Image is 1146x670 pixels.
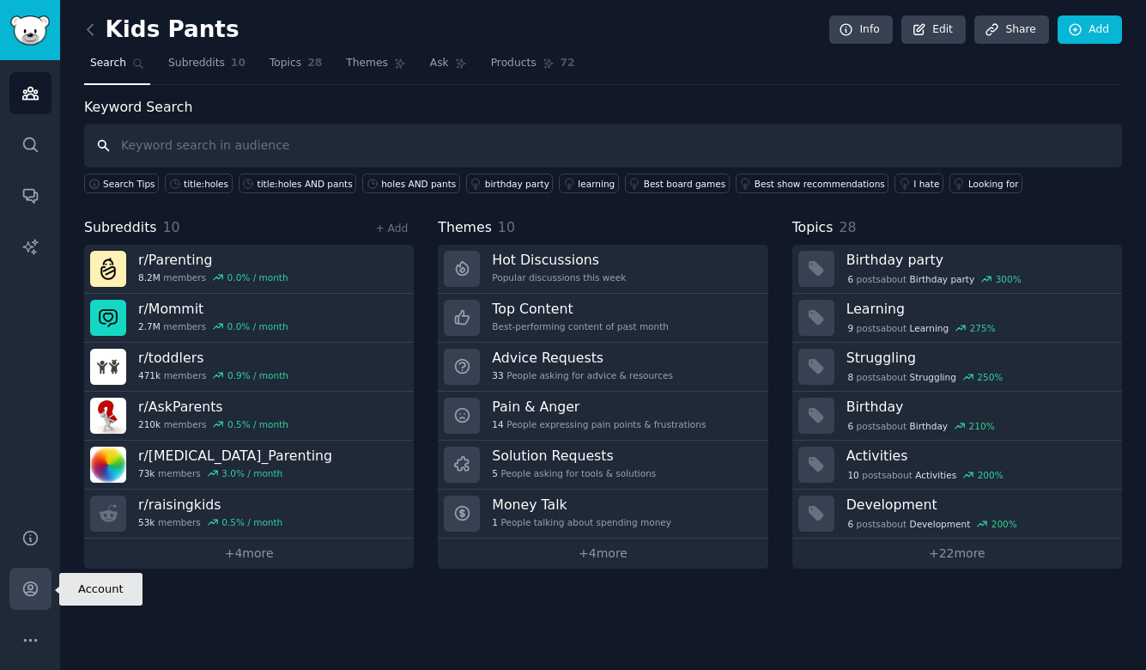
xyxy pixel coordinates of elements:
[974,15,1048,45] a: Share
[307,56,322,71] span: 28
[910,322,949,334] span: Learning
[84,392,414,441] a: r/AskParents210kmembers0.5% / month
[138,516,155,528] span: 53k
[90,56,126,71] span: Search
[492,398,706,416] h3: Pain & Anger
[492,369,673,381] div: People asking for advice & resources
[90,251,126,287] img: Parenting
[492,271,626,283] div: Popular discussions this week
[138,496,282,514] h3: r/ raisingkids
[227,418,288,430] div: 0.5 % / month
[165,174,233,193] a: title:holes
[184,178,228,190] div: title:holes
[492,467,656,479] div: People asking for tools & solutions
[491,56,537,71] span: Products
[977,371,1003,383] div: 250 %
[846,271,1023,287] div: post s about
[84,539,414,569] a: +4more
[84,441,414,490] a: r/[MEDICAL_DATA]_Parenting73kmembers3.0% / month
[736,174,889,193] a: Best show recommendations
[846,320,997,336] div: post s about
[792,343,1122,392] a: Struggling8postsaboutStruggling250%
[84,99,192,115] label: Keyword Search
[466,174,554,193] a: birthday party
[829,15,893,45] a: Info
[847,273,853,285] span: 6
[84,50,150,85] a: Search
[755,178,885,190] div: Best show recommendations
[258,178,353,190] div: title:holes AND pants
[492,516,671,528] div: People talking about spending money
[84,294,414,343] a: r/Mommit2.7Mmembers0.0% / month
[846,369,1004,385] div: post s about
[644,178,726,190] div: Best board games
[846,516,1019,532] div: post s about
[492,467,498,479] span: 5
[221,516,282,528] div: 0.5 % / month
[375,222,408,234] a: + Add
[561,56,575,71] span: 72
[438,217,492,239] span: Themes
[138,369,161,381] span: 471k
[910,273,975,285] span: Birthday party
[792,217,834,239] span: Topics
[438,441,767,490] a: Solution Requests5People asking for tools & solutions
[138,271,288,283] div: members
[492,251,626,269] h3: Hot Discussions
[625,174,730,193] a: Best board games
[168,56,225,71] span: Subreddits
[138,467,155,479] span: 73k
[84,174,159,193] button: Search Tips
[996,273,1022,285] div: 300 %
[221,467,282,479] div: 3.0 % / month
[430,56,449,71] span: Ask
[103,178,155,190] span: Search Tips
[90,349,126,385] img: toddlers
[438,294,767,343] a: Top ContentBest-performing content of past month
[264,50,328,85] a: Topics28
[492,320,669,332] div: Best-performing content of past month
[138,418,288,430] div: members
[910,518,971,530] span: Development
[792,245,1122,294] a: Birthday party6postsaboutBirthday party300%
[138,418,161,430] span: 210k
[438,490,767,539] a: Money Talk1People talking about spending money
[492,447,656,465] h3: Solution Requests
[846,300,1110,318] h3: Learning
[239,174,357,193] a: title:holes AND pants
[846,467,1005,483] div: post s about
[978,469,1004,481] div: 200 %
[847,469,858,481] span: 10
[915,469,956,481] span: Activities
[839,219,856,235] span: 28
[231,56,246,71] span: 10
[138,320,288,332] div: members
[847,420,853,432] span: 6
[492,369,503,381] span: 33
[138,398,288,416] h3: r/ AskParents
[792,294,1122,343] a: Learning9postsaboutLearning275%
[84,490,414,539] a: r/raisingkids53kmembers0.5% / month
[847,518,853,530] span: 6
[163,219,180,235] span: 10
[492,418,706,430] div: People expressing pain points & frustrations
[498,219,515,235] span: 10
[970,322,996,334] div: 275 %
[901,15,966,45] a: Edit
[270,56,301,71] span: Topics
[138,320,161,332] span: 2.7M
[90,398,126,434] img: AskParents
[84,16,240,44] h2: Kids Pants
[846,349,1110,367] h3: Struggling
[84,245,414,294] a: r/Parenting8.2Mmembers0.0% / month
[138,300,288,318] h3: r/ Mommit
[846,447,1110,465] h3: Activities
[846,418,997,434] div: post s about
[138,516,282,528] div: members
[894,174,943,193] a: I hate
[362,174,460,193] a: holes AND pants
[438,343,767,392] a: Advice Requests33People asking for advice & resources
[138,271,161,283] span: 8.2M
[847,322,853,334] span: 9
[90,300,126,336] img: Mommit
